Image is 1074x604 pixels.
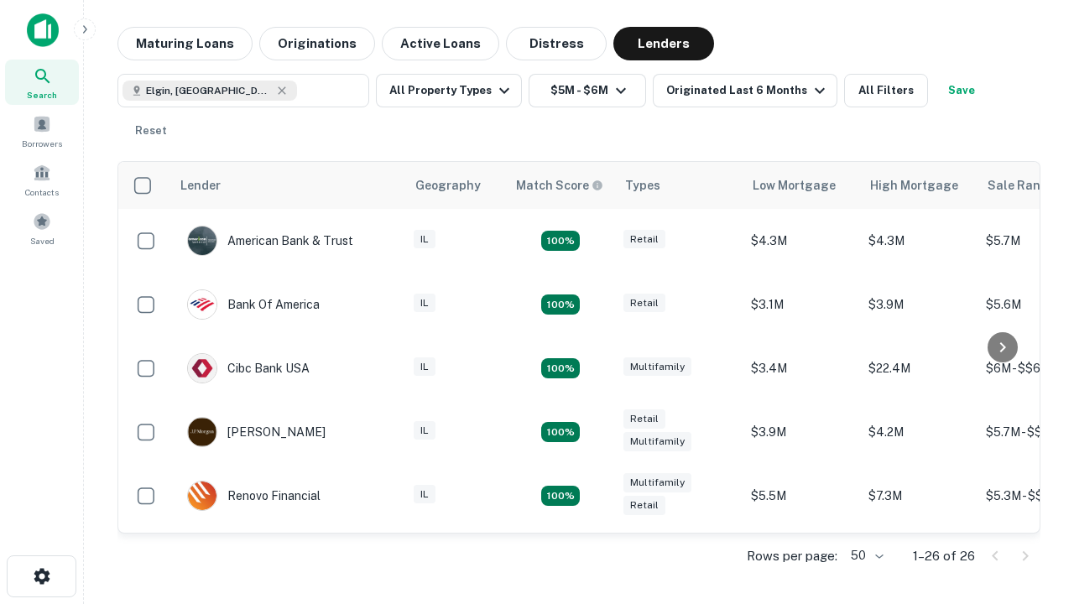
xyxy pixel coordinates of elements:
[529,74,646,107] button: $5M - $6M
[506,162,615,209] th: Capitalize uses an advanced AI algorithm to match your search with the best lender. The match sco...
[653,74,837,107] button: Originated Last 6 Months
[623,357,691,377] div: Multifamily
[860,209,978,273] td: $4.3M
[743,162,860,209] th: Low Mortgage
[541,358,580,378] div: Matching Properties: 4, hasApolloMatch: undefined
[743,336,860,400] td: $3.4M
[935,74,988,107] button: Save your search to get updates of matches that match your search criteria.
[414,294,435,313] div: IL
[743,528,860,591] td: $2.2M
[25,185,59,199] span: Contacts
[188,354,216,383] img: picture
[405,162,506,209] th: Geography
[623,294,665,313] div: Retail
[187,226,353,256] div: American Bank & Trust
[27,88,57,102] span: Search
[623,432,691,451] div: Multifamily
[5,60,79,105] a: Search
[541,486,580,506] div: Matching Properties: 4, hasApolloMatch: undefined
[844,74,928,107] button: All Filters
[27,13,59,47] img: capitalize-icon.png
[743,400,860,464] td: $3.9M
[5,108,79,154] a: Borrowers
[541,294,580,315] div: Matching Properties: 4, hasApolloMatch: undefined
[844,544,886,568] div: 50
[913,546,975,566] p: 1–26 of 26
[415,175,481,195] div: Geography
[187,289,320,320] div: Bank Of America
[860,528,978,591] td: $3.1M
[743,209,860,273] td: $4.3M
[180,175,221,195] div: Lender
[870,175,958,195] div: High Mortgage
[187,417,326,447] div: [PERSON_NAME]
[187,353,310,383] div: Cibc Bank USA
[753,175,836,195] div: Low Mortgage
[623,409,665,429] div: Retail
[516,176,603,195] div: Capitalize uses an advanced AI algorithm to match your search with the best lender. The match sco...
[188,290,216,319] img: picture
[117,27,253,60] button: Maturing Loans
[541,422,580,442] div: Matching Properties: 4, hasApolloMatch: undefined
[382,27,499,60] button: Active Loans
[146,83,272,98] span: Elgin, [GEOGRAPHIC_DATA], [GEOGRAPHIC_DATA]
[541,231,580,251] div: Matching Properties: 7, hasApolloMatch: undefined
[860,464,978,528] td: $7.3M
[259,27,375,60] button: Originations
[414,421,435,440] div: IL
[860,400,978,464] td: $4.2M
[188,226,216,255] img: picture
[170,162,405,209] th: Lender
[376,74,522,107] button: All Property Types
[30,234,55,247] span: Saved
[414,485,435,504] div: IL
[414,357,435,377] div: IL
[743,273,860,336] td: $3.1M
[5,206,79,251] a: Saved
[124,114,178,148] button: Reset
[990,470,1074,550] iframe: Chat Widget
[747,546,837,566] p: Rows per page:
[860,336,978,400] td: $22.4M
[860,273,978,336] td: $3.9M
[860,162,978,209] th: High Mortgage
[188,418,216,446] img: picture
[188,482,216,510] img: picture
[623,473,691,492] div: Multifamily
[666,81,830,101] div: Originated Last 6 Months
[414,230,435,249] div: IL
[623,496,665,515] div: Retail
[615,162,743,209] th: Types
[187,481,321,511] div: Renovo Financial
[623,230,665,249] div: Retail
[613,27,714,60] button: Lenders
[743,464,860,528] td: $5.5M
[625,175,660,195] div: Types
[22,137,62,150] span: Borrowers
[506,27,607,60] button: Distress
[516,176,600,195] h6: Match Score
[5,157,79,202] a: Contacts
